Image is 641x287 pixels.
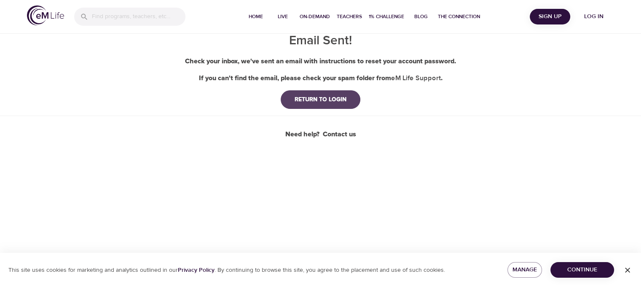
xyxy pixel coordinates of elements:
a: Privacy Policy [178,266,215,274]
span: Manage [514,265,536,275]
span: Home [246,12,266,21]
span: 1% Challenge [369,12,404,21]
div: Need help? [285,130,356,139]
button: Sign Up [530,9,570,24]
a: Contact us [323,130,356,139]
span: Teachers [337,12,362,21]
span: Log in [577,11,611,22]
b: eM Life Support [391,74,441,82]
button: RETURN TO LOGIN [281,90,360,109]
span: Live [273,12,293,21]
img: logo [27,5,64,25]
button: Log in [574,9,614,24]
span: Blog [411,12,431,21]
span: Sign Up [533,11,567,22]
div: RETURN TO LOGIN [288,95,353,104]
button: Continue [550,262,614,278]
button: Manage [507,262,542,278]
span: On-Demand [300,12,330,21]
span: The Connection [438,12,480,21]
span: Continue [557,265,607,275]
input: Find programs, teachers, etc... [92,8,185,26]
